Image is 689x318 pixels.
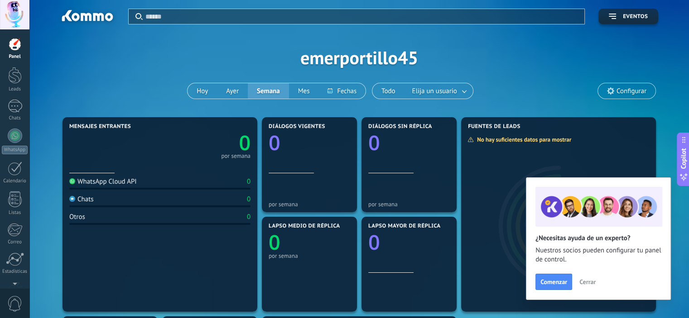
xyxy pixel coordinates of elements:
[269,228,280,256] text: 0
[410,85,459,97] span: Elija un usuario
[368,228,380,256] text: 0
[269,223,340,229] span: Lapso medio de réplica
[269,123,325,130] span: Diálogos vigentes
[269,129,280,157] text: 0
[2,239,28,245] div: Correo
[269,252,350,259] div: por semana
[69,178,75,184] img: WhatsApp Cloud API
[2,178,28,184] div: Calendario
[239,129,251,157] text: 0
[540,279,567,285] span: Comenzar
[679,148,688,169] span: Copilot
[69,196,75,202] img: Chats
[2,115,28,121] div: Chats
[575,275,600,289] button: Cerrar
[368,123,432,130] span: Diálogos sin réplica
[188,83,217,99] button: Hoy
[247,177,251,186] div: 0
[247,195,251,204] div: 0
[247,213,251,221] div: 0
[535,274,572,290] button: Comenzar
[598,9,658,24] button: Eventos
[372,83,405,99] button: Todo
[2,54,28,60] div: Panel
[289,83,319,99] button: Mes
[69,195,94,204] div: Chats
[405,83,473,99] button: Elija un usuario
[69,177,137,186] div: WhatsApp Cloud API
[368,223,440,229] span: Lapso mayor de réplica
[160,129,251,157] a: 0
[221,154,251,158] div: por semana
[468,123,520,130] span: Fuentes de leads
[69,213,85,221] div: Otros
[623,14,648,20] span: Eventos
[368,201,450,208] div: por semana
[535,234,661,242] h2: ¿Necesitas ayuda de un experto?
[69,123,131,130] span: Mensajes entrantes
[2,146,28,154] div: WhatsApp
[2,269,28,275] div: Estadísticas
[2,210,28,216] div: Listas
[318,83,365,99] button: Fechas
[535,246,661,264] span: Nuestros socios pueden configurar tu panel de control.
[217,83,248,99] button: Ayer
[248,83,289,99] button: Semana
[579,279,596,285] span: Cerrar
[269,201,350,208] div: por semana
[368,129,380,157] text: 0
[617,87,646,95] span: Configurar
[2,86,28,92] div: Leads
[467,136,578,143] div: No hay suficientes datos para mostrar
